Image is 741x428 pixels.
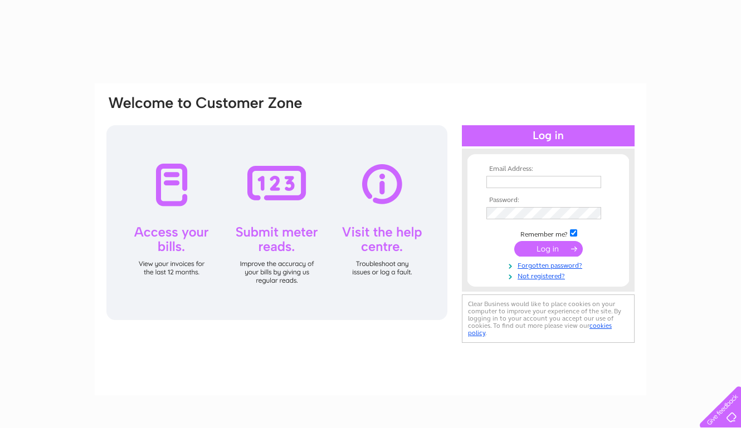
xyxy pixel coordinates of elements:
div: Clear Business would like to place cookies on your computer to improve your experience of the sit... [462,294,635,343]
a: Not registered? [486,270,613,281]
th: Email Address: [484,165,613,173]
th: Password: [484,196,613,204]
a: Forgotten password? [486,259,613,270]
input: Submit [514,241,583,257]
td: Remember me? [484,228,613,239]
a: cookies policy [468,322,612,337]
